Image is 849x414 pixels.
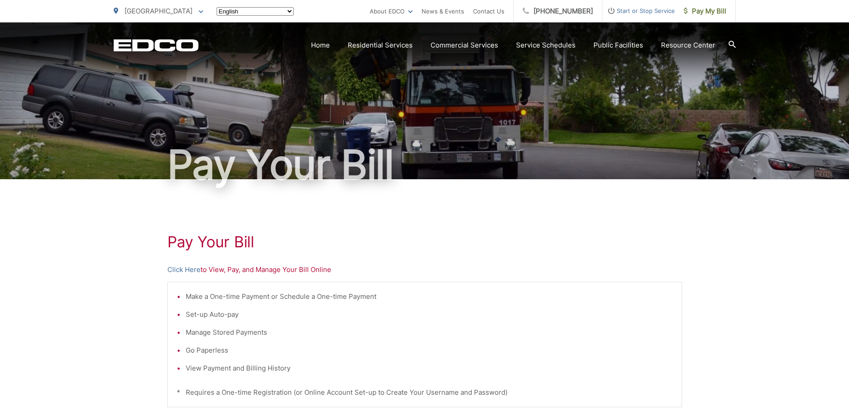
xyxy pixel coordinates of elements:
[186,363,673,374] li: View Payment and Billing History
[177,387,673,398] p: * Requires a One-time Registration (or Online Account Set-up to Create Your Username and Password)
[186,309,673,320] li: Set-up Auto-pay
[124,7,192,15] span: [GEOGRAPHIC_DATA]
[684,6,726,17] span: Pay My Bill
[516,40,576,51] a: Service Schedules
[348,40,413,51] a: Residential Services
[217,7,294,16] select: Select a language
[114,142,736,187] h1: Pay Your Bill
[422,6,464,17] a: News & Events
[311,40,330,51] a: Home
[473,6,504,17] a: Contact Us
[593,40,643,51] a: Public Facilities
[186,327,673,338] li: Manage Stored Payments
[167,264,201,275] a: Click Here
[186,291,673,302] li: Make a One-time Payment or Schedule a One-time Payment
[370,6,413,17] a: About EDCO
[167,233,682,251] h1: Pay Your Bill
[431,40,498,51] a: Commercial Services
[167,264,682,275] p: to View, Pay, and Manage Your Bill Online
[661,40,715,51] a: Resource Center
[186,345,673,356] li: Go Paperless
[114,39,199,52] a: EDCD logo. Return to the homepage.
